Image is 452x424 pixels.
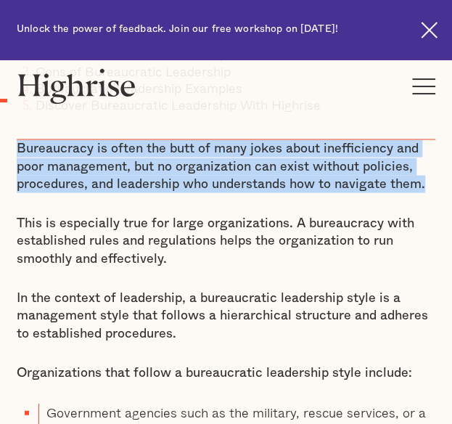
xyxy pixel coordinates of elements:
[17,68,136,104] img: Highrise logo
[17,139,435,192] p: Bureaucracy is often the butt of many jokes about inefficiency and poor management, but no organi...
[17,214,435,267] p: This is especially true for large organizations. A bureaucracy with established rules and regulat...
[17,289,435,342] p: In the context of leadership, a bureaucratic leadership style is a management style that follows ...
[17,364,435,381] p: Organizations that follow a bureaucratic leadership style include:
[421,22,437,38] img: Cross icon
